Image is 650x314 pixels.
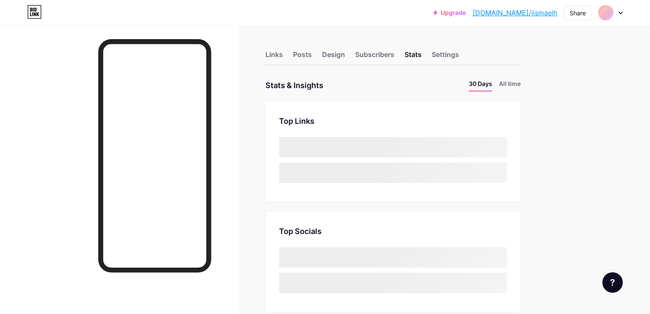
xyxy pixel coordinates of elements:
[265,49,283,65] div: Links
[279,115,507,127] div: Top Links
[433,9,466,16] a: Upgrade
[432,49,459,65] div: Settings
[499,79,521,91] li: All time
[405,49,422,65] div: Stats
[355,49,394,65] div: Subscribers
[322,49,345,65] div: Design
[469,79,492,91] li: 30 Days
[473,8,557,18] a: [DOMAIN_NAME]/jismaelh
[265,79,323,91] div: Stats & Insights
[570,9,586,17] div: Share
[293,49,312,65] div: Posts
[279,226,507,237] div: Top Socials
